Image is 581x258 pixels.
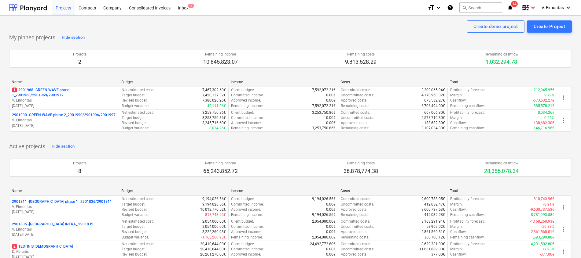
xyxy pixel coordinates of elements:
div: Hide section [52,143,75,150]
p: 9,813,528.29 [345,58,377,66]
p: Committed costs : [341,88,370,93]
p: 2,578,710.30€ [421,115,445,120]
p: Cashflow : [450,229,467,235]
p: [DATE] - [DATE] [12,232,116,237]
p: 0.00€ [326,207,336,212]
p: 10,845,823.07 [203,58,238,66]
p: 8,034.26€ [209,126,226,131]
p: Budget variance : [122,126,149,131]
p: Approved costs : [341,98,367,103]
p: 9,194,026.56€ [202,202,226,207]
p: 0.00€ [326,247,336,252]
p: 7,420,137.32€ [202,93,226,98]
button: Hide section [50,142,76,151]
p: 2,054,000.00€ [312,219,336,224]
div: Income [231,80,336,84]
p: -1,168,260.93€ [530,219,554,224]
p: 20,410,644.00€ [200,247,226,252]
p: Revised budget : [122,207,148,212]
p: 0.00€ [326,115,336,120]
p: 0.00€ [326,224,336,229]
p: 212,045.95€ [534,88,554,93]
div: 2901990 -GREEN WAVE phase 2_2901990/2901996/2901997V. Eimontas[DATE]-[DATE] [12,113,116,128]
div: Hide section [62,34,85,41]
p: Profitability forecast : [450,88,485,93]
p: 58,969.02€ [426,224,445,229]
p: Remaining costs [345,52,377,57]
p: 2901811 - [GEOGRAPHIC_DATA] phase 1_ 2901836/2901811 [12,199,112,204]
button: Hide section [60,33,86,42]
p: 9,600,737.53€ [421,207,445,212]
p: TESTINIS [DEMOGRAPHIC_DATA] [12,244,73,249]
p: Committed income : [231,202,264,207]
p: 412,032.98€ [424,212,445,217]
p: 0.00€ [326,252,336,257]
p: Net estimated cost : [122,110,154,115]
p: 4,170,960.32€ [421,93,445,98]
p: 7,380,026.26€ [202,98,226,103]
p: Active projects [9,143,45,150]
div: Name [12,80,116,84]
div: 2901811 -[GEOGRAPHIC_DATA] phase 1_ 2901836/2901811V. Eimontas[DATE]-[DATE] [12,199,116,215]
p: Net estimated cost : [122,242,154,247]
p: -2,861,560.81€ [530,229,554,235]
i: Knowledge base [447,4,453,11]
div: Create Project [534,23,565,30]
p: -56.88% [541,224,554,229]
div: Budget [121,189,226,193]
p: 2901968 - GREEN WAVE phase 1_2901968/2901969/2901972 [12,88,116,98]
p: Approved income : [231,252,261,257]
p: Profitability forecast : [450,110,485,115]
span: more_vert [560,117,567,124]
p: -673,532.27€ [533,98,554,103]
p: Projects [73,161,86,166]
p: 885,578.21€ [534,103,554,109]
p: 7,592,072.21€ [312,88,336,93]
p: Projects [73,52,86,57]
p: 673,532.27€ [424,98,445,103]
p: 24,492,772.80€ [310,242,336,247]
p: 4,231,502.80€ [531,242,554,247]
p: Budget variance : [122,212,149,217]
p: Margin : [450,115,463,120]
p: 3,253,750.86€ [202,110,226,115]
p: 9,194,026.56€ [312,212,336,217]
p: Committed costs : [341,196,370,202]
p: Margin : [450,202,463,207]
p: Uncommitted costs : [341,93,374,98]
p: 9,600,738.05€ [421,196,445,202]
p: 0.00€ [326,93,336,98]
p: Remaining income [203,161,238,166]
p: My pinned projects [9,34,55,41]
p: 3,163,291.91€ [421,219,445,224]
p: 40,111.06€ [207,103,226,109]
p: 667,006.30€ [424,110,445,115]
p: Approved costs : [341,207,367,212]
span: more_vert [560,203,567,211]
p: Net estimated cost : [122,196,154,202]
p: Revised budget : [122,98,148,103]
p: 2.79% [544,93,554,98]
p: 6,706,494.00€ [421,103,445,109]
button: Create Project [527,20,572,33]
p: Profitability forecast : [450,196,485,202]
i: keyboard_arrow_down [435,4,442,11]
p: 8,034.26€ [538,110,554,115]
p: Revised budget : [122,252,148,257]
p: 8,629,381.00€ [421,242,445,247]
p: 65,243,852.72 [203,167,238,175]
p: Remaining costs : [341,103,369,109]
p: -8.91% [543,202,554,207]
p: Margin : [450,224,463,229]
p: Approved costs : [341,120,367,126]
span: search [462,5,467,10]
p: Client budget : [231,110,254,115]
div: Create demo project [473,23,518,30]
p: [DATE] - [DATE] [12,210,116,215]
p: 1,032,294.78 [485,58,518,66]
p: Cashflow : [450,252,467,257]
div: 12901968 -GREEN WAVE phase 1_2901968/2901969/2901972V. Eimontas[DATE]-[DATE] [12,88,116,109]
p: D. Abraitis [12,249,116,254]
p: 10,012,770.52€ [200,207,226,212]
p: 2901835 - [GEOGRAPHIC_DATA] INFRA_ 2901835 [12,222,93,227]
